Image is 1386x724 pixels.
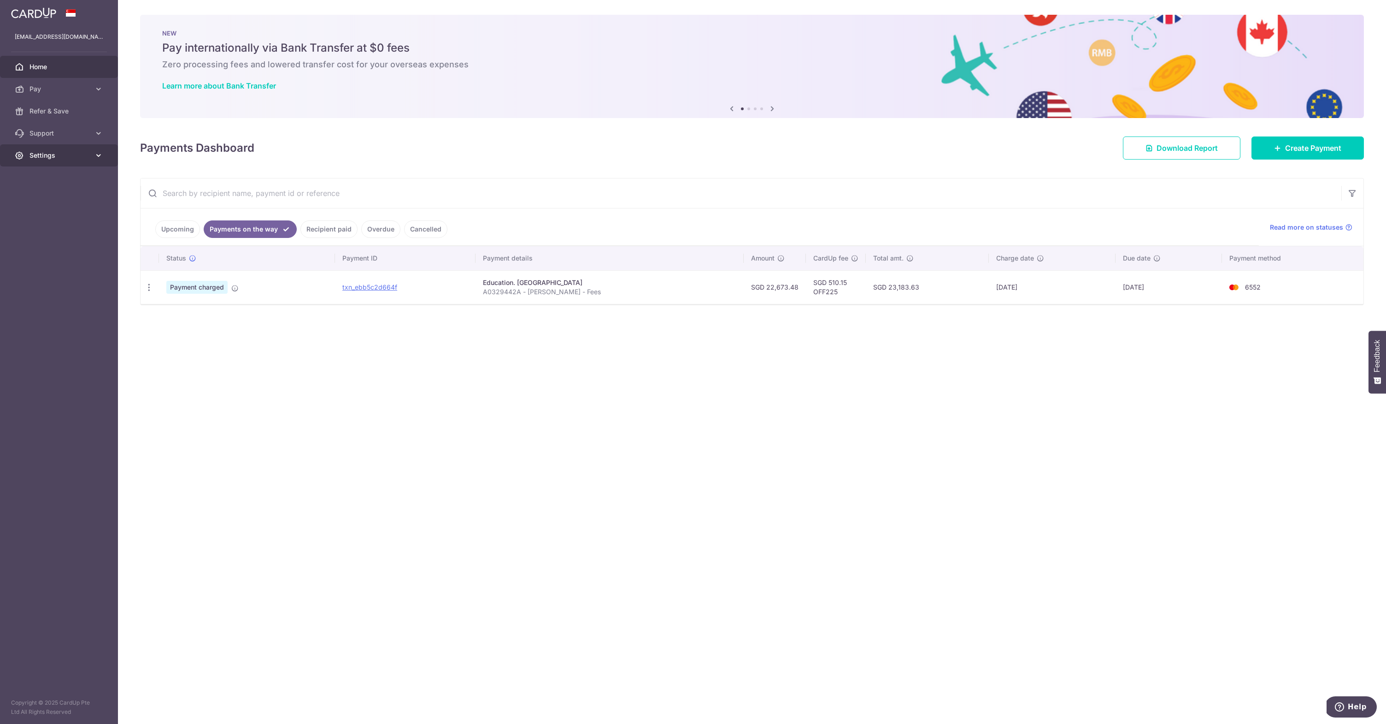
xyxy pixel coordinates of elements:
[162,30,1342,37] p: NEW
[140,140,254,156] h4: Payments Dashboard
[11,7,56,18] img: CardUp
[813,254,848,263] span: CardUp fee
[1270,223,1343,232] span: Read more on statuses
[866,270,989,304] td: SGD 23,183.63
[140,15,1364,118] img: Bank transfer banner
[162,81,276,90] a: Learn more about Bank Transfer
[1222,246,1363,270] th: Payment method
[162,41,1342,55] h5: Pay internationally via Bank Transfer at $0 fees
[300,220,358,238] a: Recipient paid
[361,220,400,238] a: Overdue
[1245,283,1261,291] span: 6552
[29,107,90,116] span: Refer & Save
[335,246,476,270] th: Payment ID
[873,254,904,263] span: Total amt.
[166,281,228,294] span: Payment charged
[483,278,736,287] div: Education. [GEOGRAPHIC_DATA]
[483,287,736,297] p: A0329442A - [PERSON_NAME] - Fees
[342,283,397,291] a: txn_ebb5c2d664f
[29,151,90,160] span: Settings
[1285,142,1341,154] span: Create Payment
[1123,136,1240,160] a: Download Report
[1251,136,1364,160] a: Create Payment
[162,59,1342,70] h6: Zero processing fees and lowered transfer cost for your overseas expenses
[1270,223,1352,232] a: Read more on statuses
[15,32,103,42] p: [EMAIL_ADDRESS][DOMAIN_NAME]
[29,62,90,71] span: Home
[806,270,866,304] td: SGD 510.15 OFF225
[1225,282,1243,293] img: Bank Card
[1116,270,1222,304] td: [DATE]
[1327,696,1377,719] iframe: Opens a widget where you can find more information
[204,220,297,238] a: Payments on the way
[751,254,775,263] span: Amount
[166,254,186,263] span: Status
[29,84,90,94] span: Pay
[1368,331,1386,393] button: Feedback - Show survey
[1373,340,1381,372] span: Feedback
[476,246,744,270] th: Payment details
[996,254,1034,263] span: Charge date
[989,270,1116,304] td: [DATE]
[29,129,90,138] span: Support
[1123,254,1151,263] span: Due date
[1157,142,1218,154] span: Download Report
[744,270,806,304] td: SGD 22,673.48
[141,178,1341,208] input: Search by recipient name, payment id or reference
[155,220,200,238] a: Upcoming
[404,220,447,238] a: Cancelled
